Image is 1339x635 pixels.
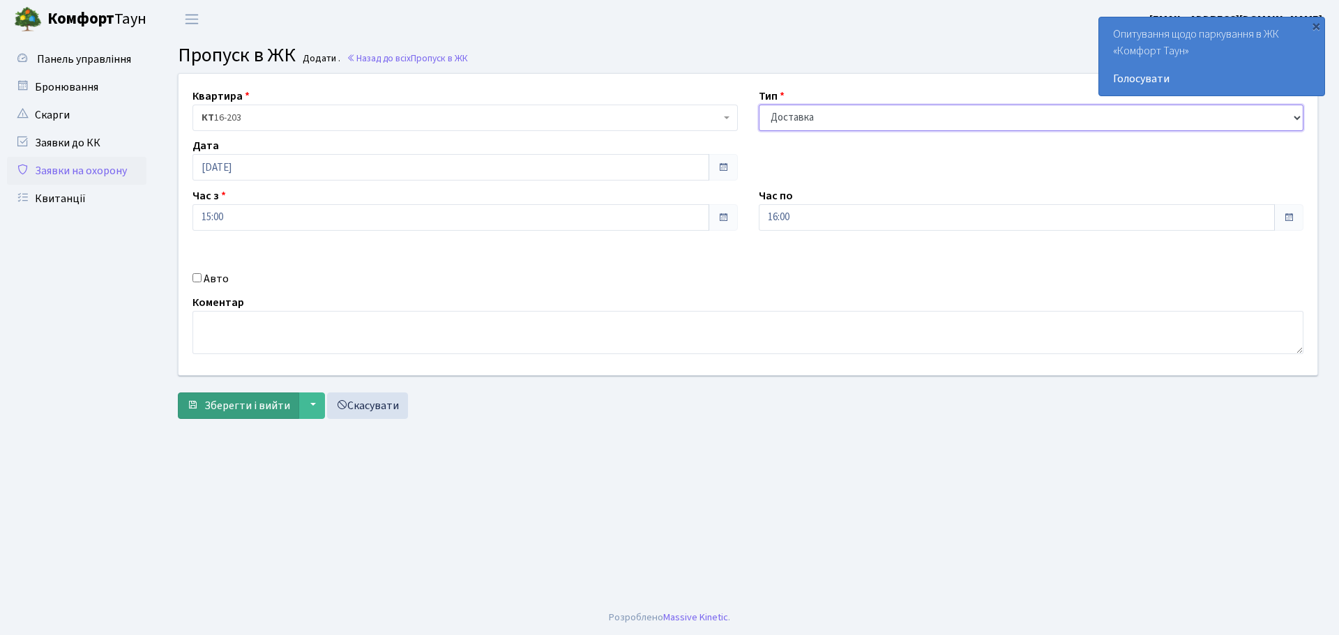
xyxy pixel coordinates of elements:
a: Панель управління [7,45,146,73]
label: Авто [204,270,229,287]
a: Назад до всіхПропуск в ЖК [347,52,468,65]
span: <b>КТ</b>&nbsp;&nbsp;&nbsp;&nbsp;16-203 [202,111,720,125]
label: Час з [192,188,226,204]
a: Бронювання [7,73,146,101]
button: Переключити навігацію [174,8,209,31]
img: logo.png [14,6,42,33]
span: Панель управління [37,52,131,67]
span: Таун [47,8,146,31]
b: КТ [202,111,214,125]
b: [EMAIL_ADDRESS][DOMAIN_NAME] [1149,12,1322,27]
button: Зберегти і вийти [178,392,299,419]
div: × [1309,19,1323,33]
a: Скасувати [327,392,408,419]
label: Дата [192,137,219,154]
label: Коментар [192,294,244,311]
span: Зберегти і вийти [204,398,290,413]
b: Комфорт [47,8,114,30]
span: Пропуск в ЖК [411,52,468,65]
div: Опитування щодо паркування в ЖК «Комфорт Таун» [1099,17,1324,95]
a: Квитанції [7,185,146,213]
label: Тип [759,88,785,105]
a: Заявки на охорону [7,157,146,185]
span: <b>КТ</b>&nbsp;&nbsp;&nbsp;&nbsp;16-203 [192,105,738,131]
span: Пропуск в ЖК [178,41,296,69]
div: Розроблено . [609,610,730,625]
a: Голосувати [1113,70,1310,87]
label: Час по [759,188,793,204]
label: Квартира [192,88,250,105]
a: Massive Kinetic [663,610,728,625]
a: Скарги [7,101,146,129]
small: Додати . [300,53,340,65]
a: [EMAIL_ADDRESS][DOMAIN_NAME] [1149,11,1322,28]
a: Заявки до КК [7,129,146,157]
